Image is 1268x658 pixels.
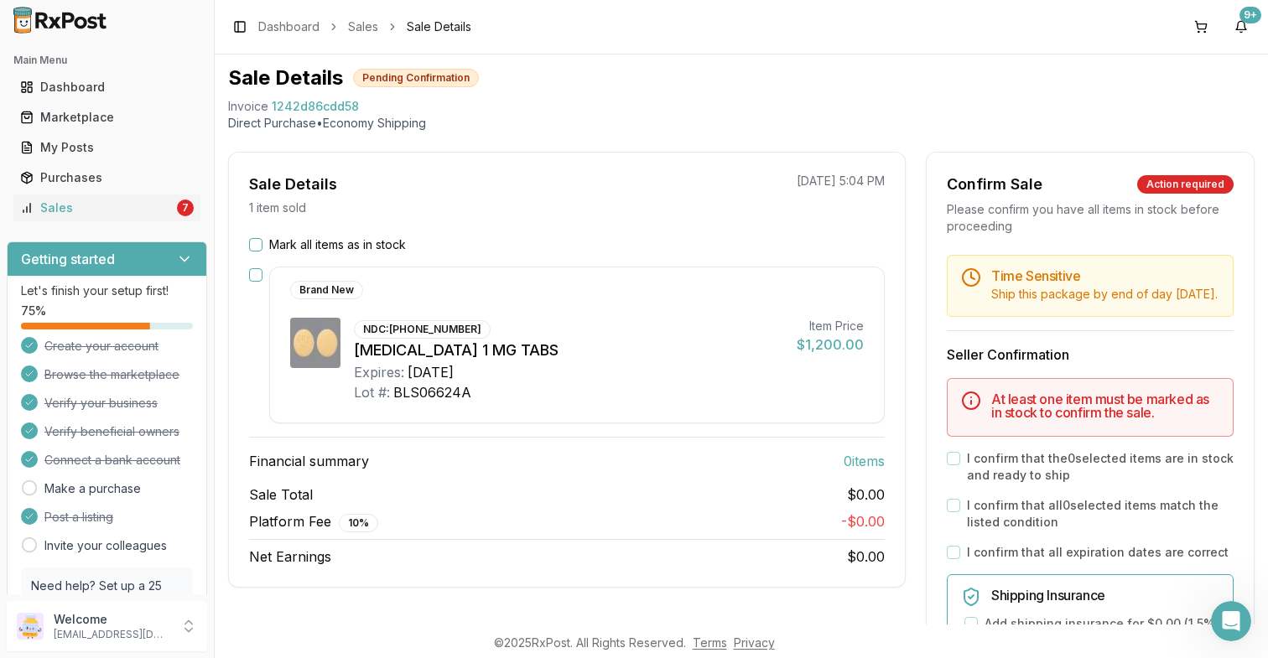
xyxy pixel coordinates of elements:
[44,366,179,383] span: Browse the marketplace
[354,382,390,402] div: Lot #:
[44,452,180,469] span: Connect a bank account
[1228,13,1255,40] button: 9+
[797,318,864,334] div: Item Price
[841,513,885,530] span: - $0.00
[847,484,885,505] span: $0.00
[947,201,1234,235] div: Please confirm you have all items in stock before proceeding
[20,109,194,126] div: Marketplace
[354,320,491,339] div: NDC: [PHONE_NUMBER]
[967,544,1229,561] label: I confirm that all expiration dates are correct
[353,69,479,87] div: Pending Confirmation
[734,635,775,650] a: Privacy
[1211,601,1251,641] iframe: Intercom live chat
[797,334,864,355] div: $1,200.00
[272,98,359,115] span: 1242d86cdd58
[249,199,306,216] p: 1 item sold
[13,163,200,193] a: Purchases
[408,362,454,382] div: [DATE]
[249,547,331,567] span: Net Earnings
[393,382,471,402] div: BLS06624A
[13,102,200,132] a: Marketplace
[339,514,378,532] div: 10 %
[797,173,885,189] p: [DATE] 5:04 PM
[54,611,170,628] p: Welcome
[7,194,207,221] button: Sales7
[13,72,200,102] a: Dashboard
[991,287,1218,301] span: Ship this package by end of day [DATE] .
[31,578,183,628] p: Need help? Set up a 25 minute call with our team to set up.
[44,338,158,355] span: Create your account
[228,65,343,91] h1: Sale Details
[249,484,313,505] span: Sale Total
[844,451,885,471] span: 0 item s
[44,480,141,497] a: Make a purchase
[991,588,1219,602] h5: Shipping Insurance
[354,362,404,382] div: Expires:
[21,282,193,299] p: Let's finish your setup first!
[290,281,363,299] div: Brand New
[228,115,1255,132] p: Direct Purchase • Economy Shipping
[947,345,1234,365] h3: Seller Confirmation
[177,199,194,216] div: 7
[290,318,340,368] img: Rexulti 1 MG TABS
[17,613,44,640] img: User avatar
[7,7,114,34] img: RxPost Logo
[991,392,1219,419] h5: At least one item must be marked as in stock to confirm the sale.
[20,199,174,216] div: Sales
[249,173,337,196] div: Sale Details
[7,164,207,191] button: Purchases
[228,98,268,115] div: Invoice
[1137,175,1234,194] div: Action required
[985,615,1219,649] label: Add shipping insurance for $0.00 ( 1.5 % of order value)
[354,339,783,362] div: [MEDICAL_DATA] 1 MG TABS
[407,18,471,35] span: Sale Details
[1239,7,1261,23] div: 9+
[44,395,158,412] span: Verify your business
[20,139,194,156] div: My Posts
[20,169,194,186] div: Purchases
[20,79,194,96] div: Dashboard
[947,173,1042,196] div: Confirm Sale
[13,132,200,163] a: My Posts
[13,54,200,67] h2: Main Menu
[7,104,207,131] button: Marketplace
[44,509,113,526] span: Post a listing
[693,635,727,650] a: Terms
[21,303,46,319] span: 75 %
[269,236,406,253] label: Mark all items as in stock
[21,249,115,269] h3: Getting started
[54,628,170,641] p: [EMAIL_ADDRESS][DOMAIN_NAME]
[249,451,369,471] span: Financial summary
[258,18,320,35] a: Dashboard
[13,193,200,223] a: Sales7
[7,134,207,161] button: My Posts
[44,537,167,554] a: Invite your colleagues
[847,548,885,565] span: $0.00
[44,423,179,440] span: Verify beneficial owners
[7,74,207,101] button: Dashboard
[967,450,1234,484] label: I confirm that the 0 selected items are in stock and ready to ship
[348,18,378,35] a: Sales
[967,497,1234,531] label: I confirm that all 0 selected items match the listed condition
[991,269,1219,282] h5: Time Sensitive
[249,511,378,532] span: Platform Fee
[258,18,471,35] nav: breadcrumb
